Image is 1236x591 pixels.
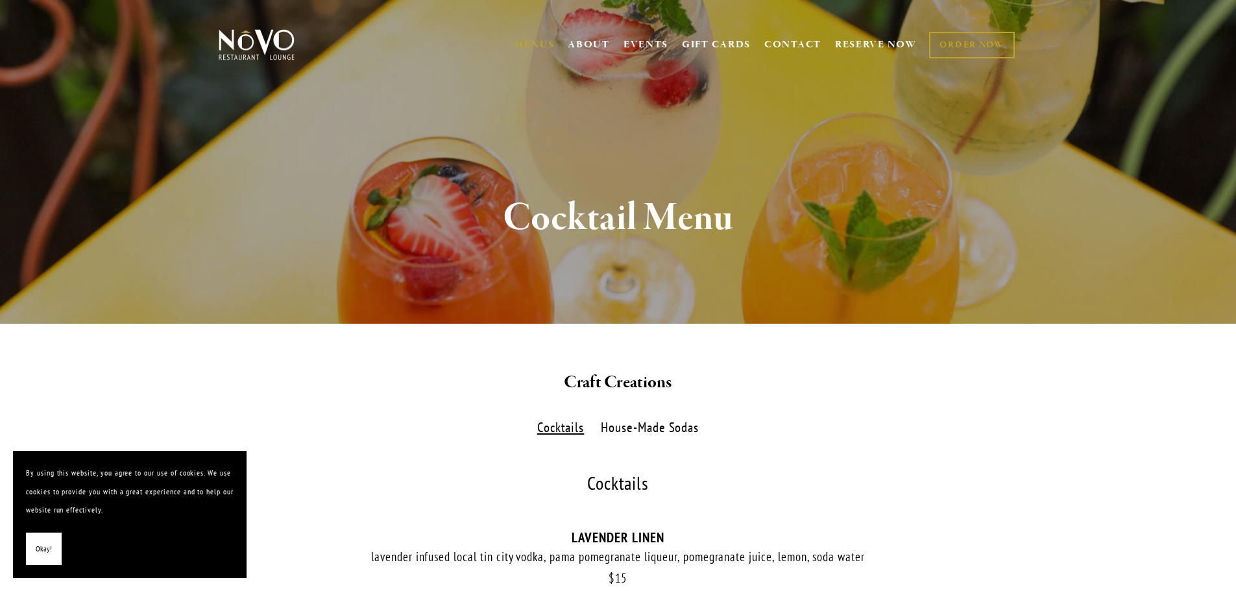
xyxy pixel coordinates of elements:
a: GIFT CARDS [682,32,751,57]
label: Cocktails [530,418,590,437]
h2: Craft Creations [240,369,997,396]
a: ABOUT [568,38,610,51]
span: Okay! [36,540,52,559]
button: Okay! [26,533,62,566]
a: RESERVE NOW [835,32,917,57]
div: 15 [216,571,1021,586]
div: LAVENDER LINEN [216,529,1021,546]
a: ORDER NOW [929,32,1014,58]
section: Cookie banner [13,451,247,578]
h1: Cocktail Menu [240,197,997,239]
label: House-Made Sodas [594,418,706,437]
a: CONTACT [764,32,821,57]
p: By using this website, you agree to our use of cookies. We use cookies to provide you with a grea... [26,464,234,520]
img: Novo Restaurant &amp; Lounge [216,29,297,61]
div: Cocktails [216,474,1021,493]
a: EVENTS [624,38,668,51]
div: lavender infused local tin city vodka, pama pomegranate liqueur, pomegranate juice, lemon, soda w... [216,549,1021,565]
span: $ [609,570,615,586]
a: MENUS [514,38,555,51]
